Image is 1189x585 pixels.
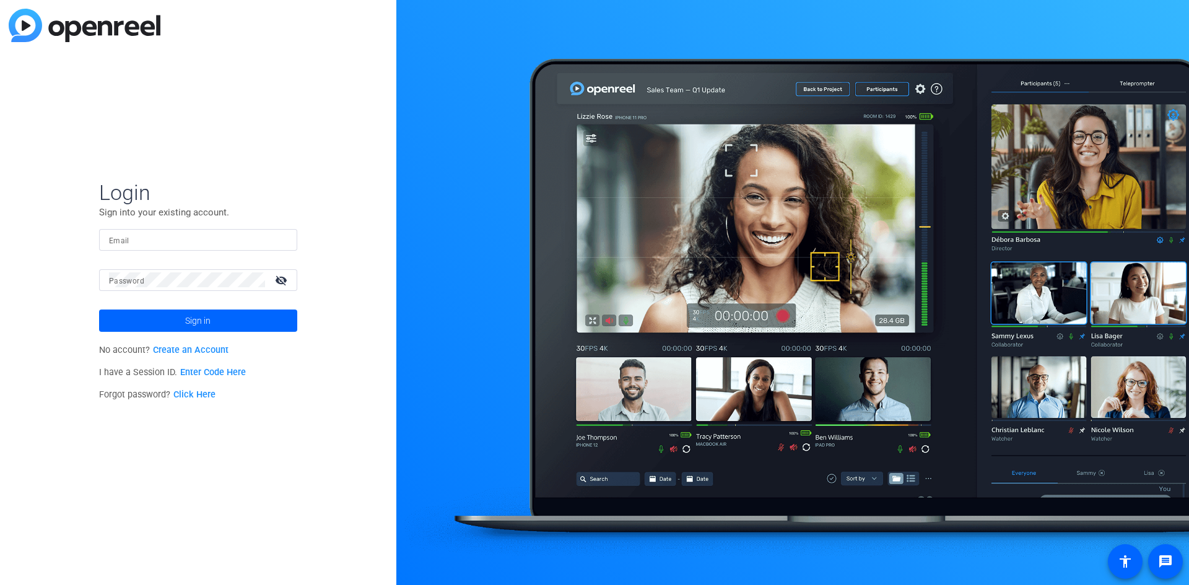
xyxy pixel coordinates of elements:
[9,9,160,42] img: blue-gradient.svg
[153,345,229,355] a: Create an Account
[109,277,144,285] mat-label: Password
[1118,554,1133,569] mat-icon: accessibility
[99,206,297,219] p: Sign into your existing account.
[99,389,216,400] span: Forgot password?
[180,367,246,378] a: Enter Code Here
[1158,554,1173,569] mat-icon: message
[99,180,297,206] span: Login
[99,345,229,355] span: No account?
[99,310,297,332] button: Sign in
[109,236,129,245] mat-label: Email
[185,305,211,336] span: Sign in
[173,389,216,400] a: Click Here
[109,232,287,247] input: Enter Email Address
[99,367,246,378] span: I have a Session ID.
[268,271,297,289] mat-icon: visibility_off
